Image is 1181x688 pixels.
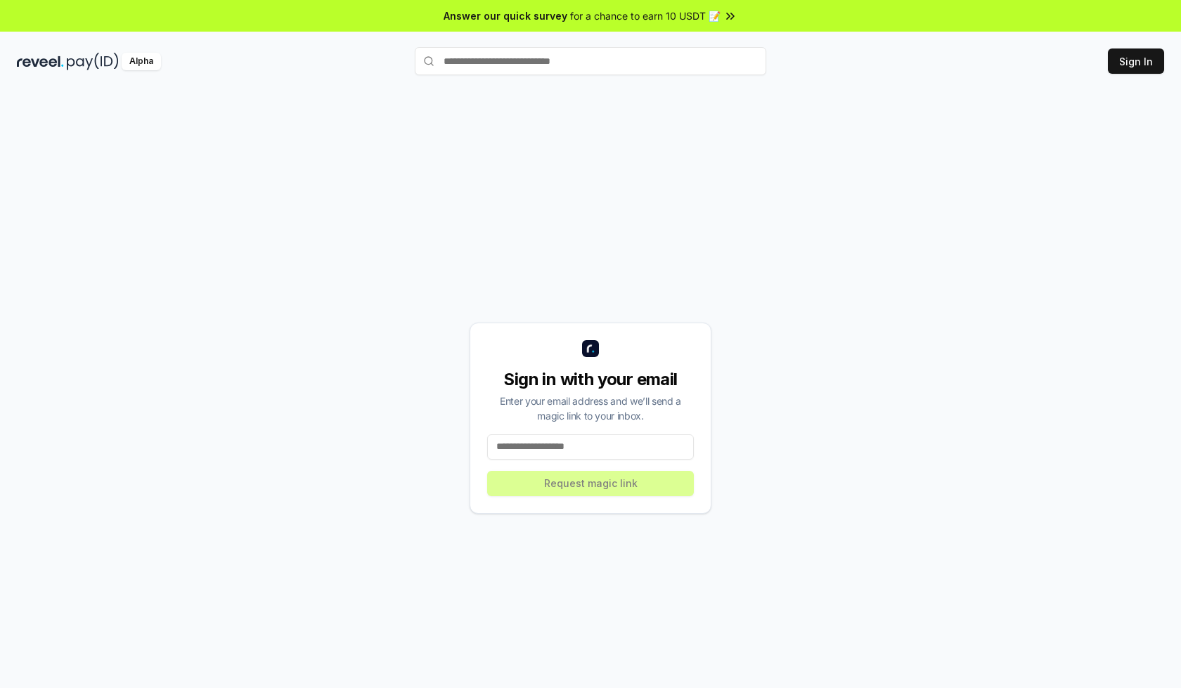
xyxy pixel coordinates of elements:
[122,53,161,70] div: Alpha
[17,53,64,70] img: reveel_dark
[487,394,694,423] div: Enter your email address and we’ll send a magic link to your inbox.
[487,368,694,391] div: Sign in with your email
[1108,48,1164,74] button: Sign In
[67,53,119,70] img: pay_id
[582,340,599,357] img: logo_small
[444,8,567,23] span: Answer our quick survey
[570,8,721,23] span: for a chance to earn 10 USDT 📝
